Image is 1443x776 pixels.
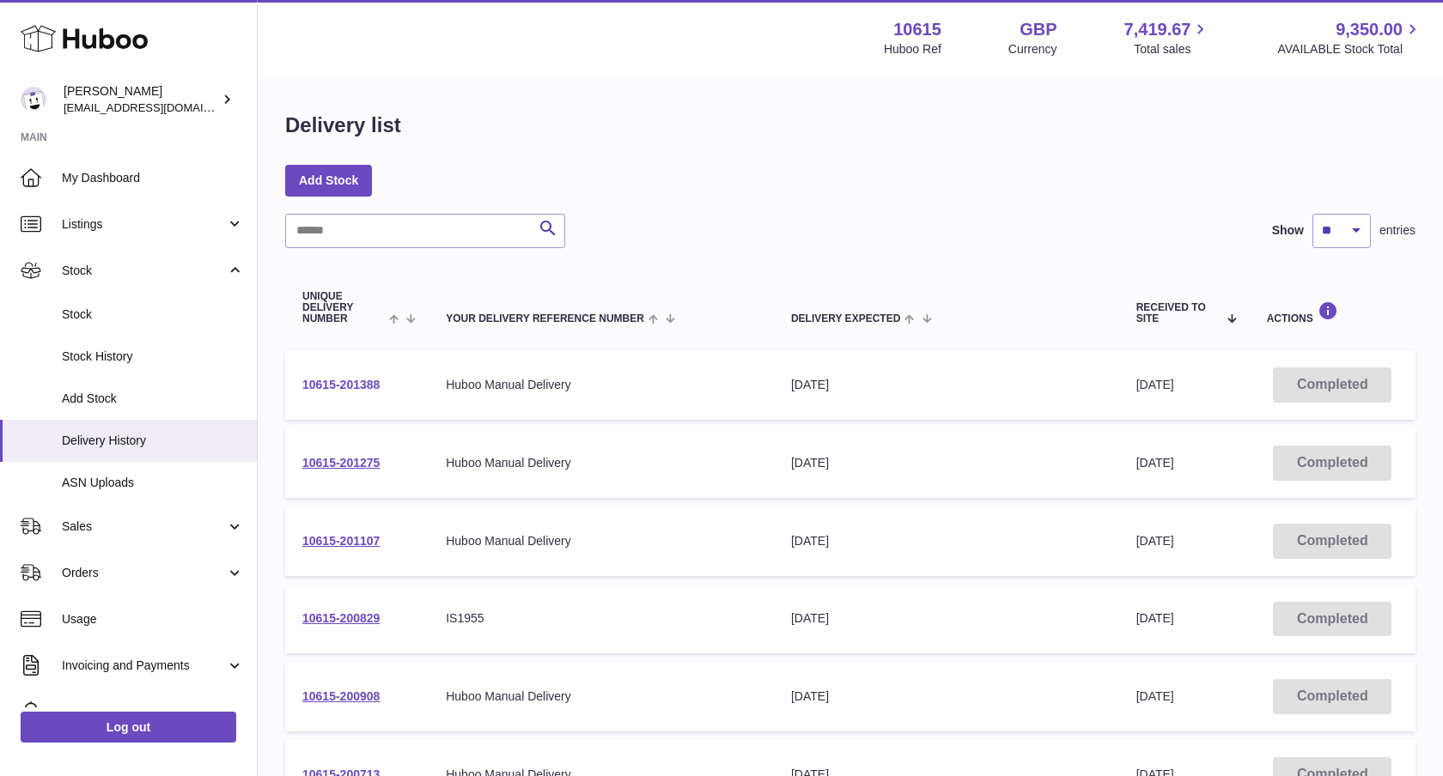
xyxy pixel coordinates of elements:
[302,534,380,548] a: 10615-201107
[446,313,644,324] span: Your Delivery Reference Number
[64,83,218,116] div: [PERSON_NAME]
[791,313,900,324] span: Delivery Expected
[1379,222,1416,239] span: entries
[302,291,385,325] span: Unique Delivery Number
[1336,18,1403,41] span: 9,350.00
[62,306,244,323] span: Stock
[62,611,244,627] span: Usage
[62,263,226,279] span: Stock
[446,610,757,627] div: IS1955
[1272,222,1304,239] label: Show
[446,377,757,393] div: Huboo Manual Delivery
[1136,534,1174,548] span: [DATE]
[62,170,244,186] span: My Dashboard
[446,533,757,549] div: Huboo Manual Delivery
[1136,689,1174,703] span: [DATE]
[21,87,46,112] img: fulfillment@fable.com
[62,475,244,491] span: ASN Uploads
[62,391,244,407] span: Add Stock
[1136,456,1174,470] span: [DATE]
[1124,18,1191,41] span: 7,419.67
[1020,18,1056,41] strong: GBP
[893,18,941,41] strong: 10615
[302,689,380,703] a: 10615-200908
[62,349,244,365] span: Stock History
[1008,41,1057,58] div: Currency
[1136,302,1218,324] span: Received to Site
[791,533,1102,549] div: [DATE]
[62,565,226,581] span: Orders
[791,610,1102,627] div: [DATE]
[1124,18,1211,58] a: 7,419.67 Total sales
[285,165,372,196] a: Add Stock
[285,112,401,139] h1: Delivery list
[62,704,244,720] span: Cases
[21,712,236,743] a: Log out
[446,455,757,471] div: Huboo Manual Delivery
[1277,41,1422,58] span: AVAILABLE Stock Total
[1134,41,1210,58] span: Total sales
[62,518,226,535] span: Sales
[1277,18,1422,58] a: 9,350.00 AVAILABLE Stock Total
[884,41,941,58] div: Huboo Ref
[1136,378,1174,391] span: [DATE]
[62,433,244,449] span: Delivery History
[446,688,757,705] div: Huboo Manual Delivery
[302,611,380,625] a: 10615-200829
[302,378,380,391] a: 10615-201388
[791,688,1102,705] div: [DATE]
[791,377,1102,393] div: [DATE]
[62,658,226,674] span: Invoicing and Payments
[62,216,226,233] span: Listings
[64,100,253,114] span: [EMAIL_ADDRESS][DOMAIN_NAME]
[1267,301,1398,324] div: Actions
[791,455,1102,471] div: [DATE]
[1136,611,1174,625] span: [DATE]
[302,456,380,470] a: 10615-201275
